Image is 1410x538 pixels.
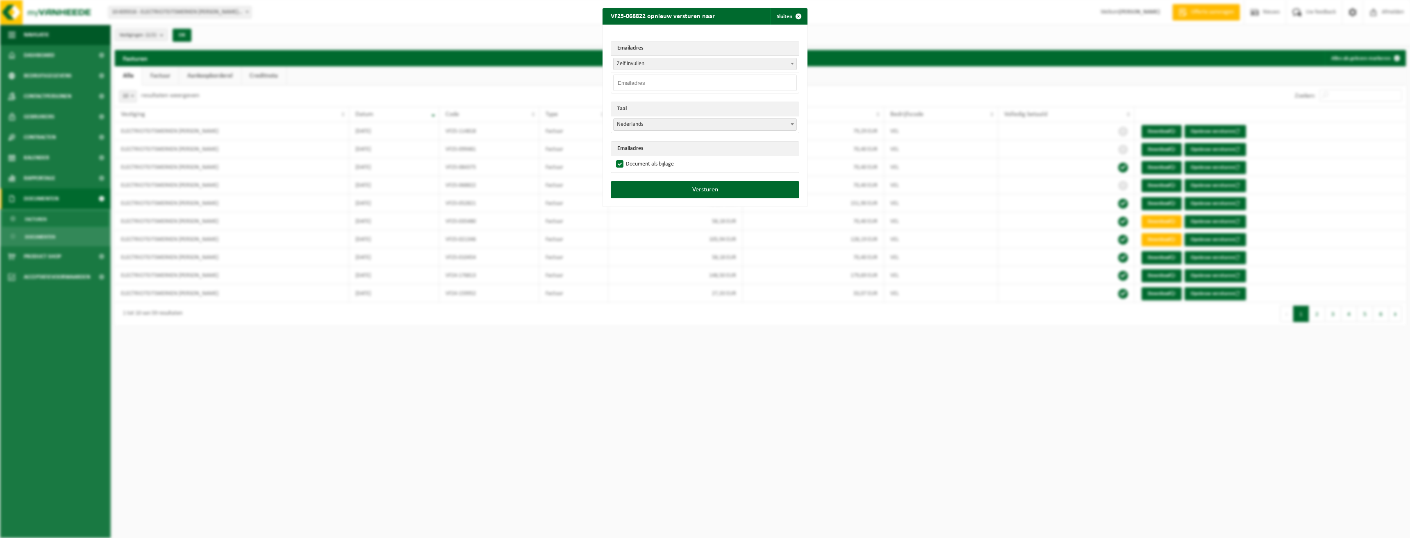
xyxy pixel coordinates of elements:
[614,119,796,130] span: Nederlands
[614,158,674,170] label: Document als bijlage
[770,8,807,25] button: Sluiten
[611,102,799,116] th: Taal
[613,58,797,70] span: Zelf invullen
[614,58,796,70] span: Zelf invullen
[611,142,799,156] th: Emailadres
[611,41,799,56] th: Emailadres
[613,118,797,131] span: Nederlands
[613,75,797,91] input: Emailadres
[603,8,723,24] h2: VF25-068822 opnieuw versturen naar
[611,181,799,198] button: Versturen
